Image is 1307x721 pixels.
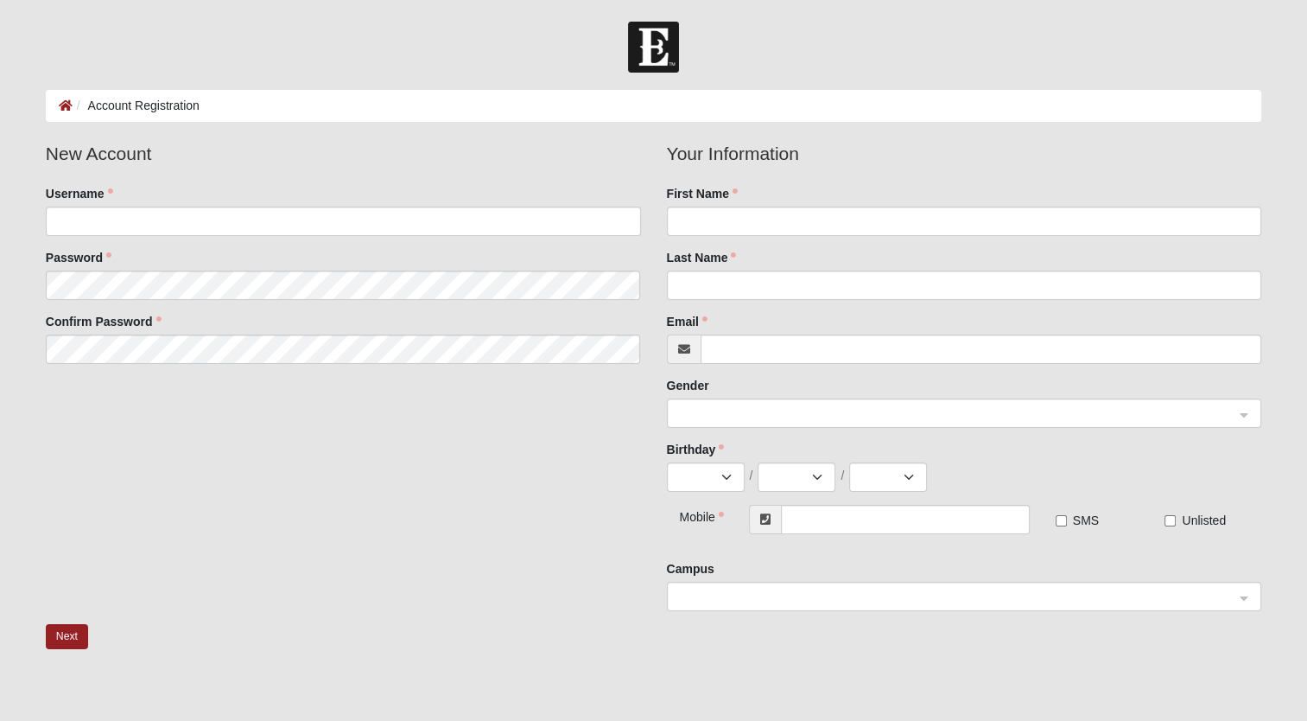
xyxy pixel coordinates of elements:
input: Unlisted [1164,515,1176,526]
label: Email [667,313,707,330]
button: Next [46,624,88,649]
label: First Name [667,185,738,202]
label: Username [46,185,113,202]
input: SMS [1056,515,1067,526]
label: Confirm Password [46,313,162,330]
label: Last Name [667,249,737,266]
legend: New Account [46,140,641,168]
div: Mobile [667,505,716,526]
label: Password [46,249,111,266]
legend: Your Information [667,140,1262,168]
label: Birthday [667,441,725,458]
span: / [841,467,844,484]
li: Account Registration [73,97,200,115]
span: / [750,467,753,484]
span: Unlisted [1182,514,1226,527]
label: Gender [667,377,709,394]
label: Campus [667,560,714,577]
img: Church of Eleven22 Logo [628,22,679,73]
span: SMS [1073,514,1099,527]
